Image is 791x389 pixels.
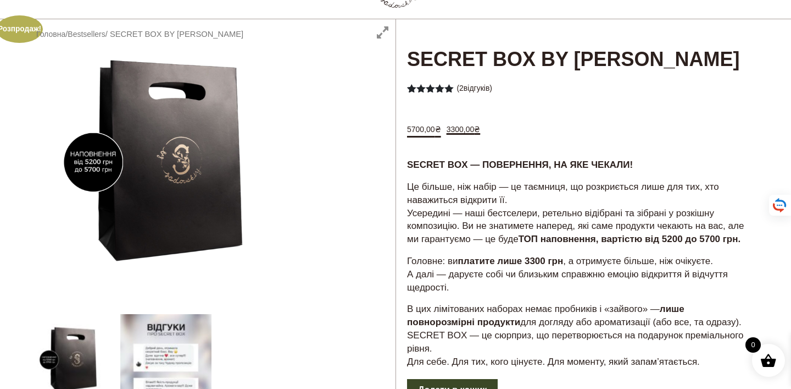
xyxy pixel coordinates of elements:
[407,84,454,132] span: Рейтинг з 5 на основі опитування покупця
[36,28,243,40] nav: Breadcrumb
[396,19,764,74] h1: SECRET BOX BY [PERSON_NAME]
[407,84,454,92] div: Оцінено в 5.00 з 5
[407,180,753,246] p: Це більше, ніж набір — це таємниця, що розкриється лише для тих, хто наважиться відкрити її. Усер...
[458,256,564,266] strong: платите лише 3300 грн
[745,337,761,353] span: 0
[519,234,741,244] strong: ТОП наповнення, вартістю від 5200 до 5700 грн.
[407,160,633,170] strong: SECRET BOX — ПОВЕРНЕННЯ, НА ЯКЕ ЧЕКАЛИ!
[407,84,411,106] span: 1
[435,125,441,134] span: ₴
[474,125,480,134] span: ₴
[36,30,65,39] a: Головна
[407,255,753,294] p: Головне: ви , а отримуєте більше, ніж очікуєте. А далі — даруєте собі чи близьким справжню емоцію...
[68,30,105,39] a: Bestsellers
[407,125,441,134] bdi: 5700,00
[456,84,492,92] a: (2відгуків)
[459,84,464,92] span: 2
[407,303,753,368] p: В цих лімітованих наборах немає пробників і «зайвого» — для догляду або ароматизації (або все, та...
[447,125,481,134] bdi: 3300,00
